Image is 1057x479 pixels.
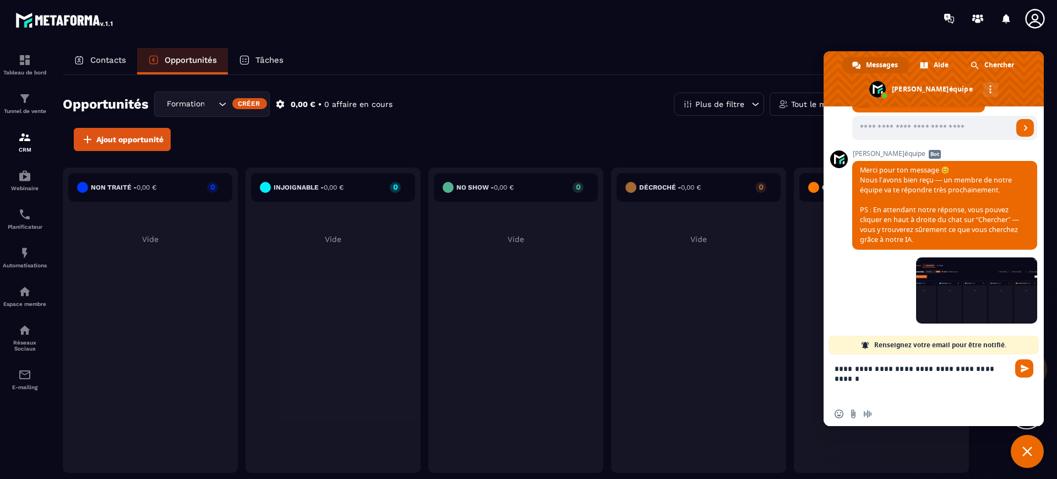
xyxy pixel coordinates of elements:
p: • [318,99,322,110]
img: automations [18,246,31,260]
img: automations [18,285,31,298]
div: Créer [232,98,267,109]
p: 0 [755,183,766,191]
p: Vide [434,235,598,244]
p: Vide [799,235,963,244]
a: formationformationCRM [3,122,47,161]
a: Messages [842,57,909,73]
a: social-networksocial-networkRéseaux Sociaux [3,315,47,360]
h6: injoignable - [274,184,344,191]
span: Merci pour ton message 😊 Nous l’avons bien reçu — un membre de notre équipe va te répondre très p... [860,165,1019,244]
img: formation [18,53,31,67]
img: social-network [18,324,31,337]
h6: Décroché - [639,184,701,191]
p: Webinaire [3,185,47,191]
p: 0,00 € [291,99,315,110]
p: Automatisations [3,262,47,268]
span: Chercher [984,57,1014,73]
h6: Closing en cours - [822,184,912,191]
input: Entrez votre adresse email... [852,116,1013,140]
p: 0 [573,183,584,191]
img: formation [18,131,31,144]
img: automations [18,169,31,182]
a: emailemailE-mailing [3,360,47,399]
a: automationsautomationsEspace membre [3,277,47,315]
p: Tout le monde [791,100,845,108]
span: Insérer un emoji [835,410,843,418]
span: Message audio [863,410,872,418]
span: Messages [866,57,898,73]
span: 0,00 € [494,184,514,191]
p: 0 [207,183,218,191]
p: Vide [617,235,781,244]
p: E-mailing [3,384,47,390]
p: Tunnel de vente [3,108,47,114]
a: formationformationTunnel de vente [3,84,47,122]
a: Envoyer [1016,119,1034,137]
p: Planificateur [3,224,47,230]
img: logo [15,10,115,30]
span: Envoyer [1015,359,1033,378]
span: Ajout opportunité [96,134,164,145]
span: Renseignez votre email pour être notifié. [874,336,1006,354]
a: automationsautomationsWebinaire [3,161,47,200]
textarea: Entrez votre message... [835,354,1011,402]
a: Opportunités [137,48,228,74]
a: Tâches [228,48,295,74]
a: Fermer le chat [1011,435,1044,468]
p: Vide [251,235,415,244]
img: formation [18,92,31,105]
div: Search for option [154,92,270,117]
h6: No show - [456,184,514,191]
span: 0,00 € [137,184,156,191]
p: Vide [68,235,232,244]
img: email [18,368,31,381]
p: Opportunités [165,55,217,65]
p: Tâches [255,55,284,65]
input: Search for option [205,98,216,110]
p: 0 [390,183,401,191]
p: 0 affaire en cours [324,99,393,110]
span: Formation C4 Aventures Animateurs [164,98,205,110]
h6: Non traité - [91,184,156,191]
p: Tableau de bord [3,69,47,76]
a: Contacts [63,48,137,74]
span: 0,00 € [681,184,701,191]
button: Ajout opportunité [74,128,171,151]
p: Plus de filtre [695,100,744,108]
a: schedulerschedulerPlanificateur [3,200,47,238]
p: Contacts [90,55,126,65]
a: formationformationTableau de bord [3,45,47,84]
span: 0,00 € [324,184,344,191]
span: Bot [929,150,941,159]
p: CRM [3,147,47,153]
p: Réseaux Sociaux [3,340,47,352]
a: Chercher [961,57,1025,73]
span: [PERSON_NAME]équipe [852,150,1037,158]
p: Espace membre [3,301,47,307]
span: Aide [934,57,949,73]
span: Envoyer un fichier [849,410,858,418]
a: Aide [910,57,960,73]
h2: Opportunités [63,93,149,115]
img: scheduler [18,208,31,221]
a: automationsautomationsAutomatisations [3,238,47,277]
